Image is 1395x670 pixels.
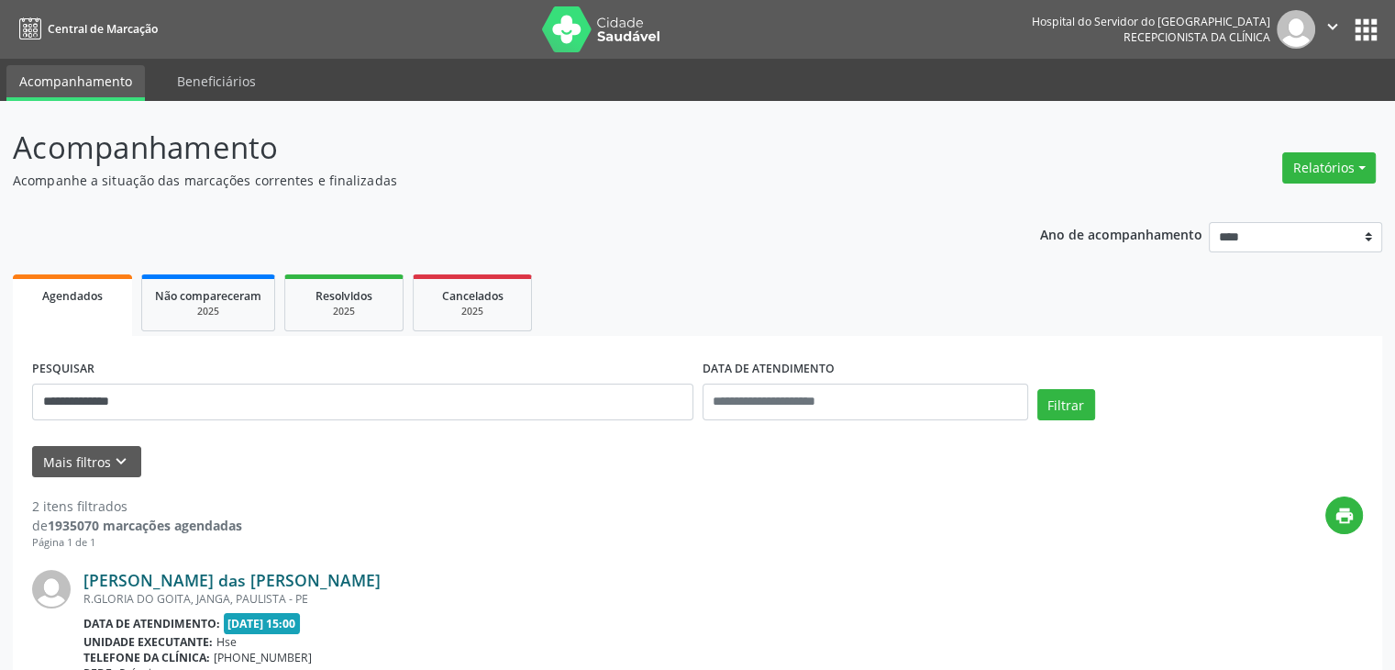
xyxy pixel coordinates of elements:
[32,535,242,551] div: Página 1 de 1
[32,446,141,478] button: Mais filtroskeyboard_arrow_down
[1124,29,1270,45] span: Recepcionista da clínica
[32,497,242,516] div: 2 itens filtrados
[83,570,381,590] a: [PERSON_NAME] das [PERSON_NAME]
[1032,14,1270,29] div: Hospital do Servidor do [GEOGRAPHIC_DATA]
[1325,497,1363,534] button: print
[13,171,971,190] p: Acompanhe a situação das marcações correntes e finalizadas
[442,288,504,304] span: Cancelados
[111,452,131,472] i: keyboard_arrow_down
[1037,389,1095,420] button: Filtrar
[1350,14,1382,46] button: apps
[1334,506,1355,526] i: print
[83,591,1088,607] div: R.GLORIA DO GOITA, JANGA, PAULISTA - PE
[316,288,372,304] span: Resolvidos
[83,616,220,631] b: Data de atendimento:
[214,650,312,665] span: [PHONE_NUMBER]
[164,65,269,97] a: Beneficiários
[13,125,971,171] p: Acompanhamento
[32,355,94,384] label: PESQUISAR
[83,634,213,650] b: Unidade executante:
[32,570,71,609] img: img
[1040,222,1202,245] p: Ano de acompanhamento
[48,21,158,37] span: Central de Marcação
[1323,17,1343,37] i: 
[155,288,261,304] span: Não compareceram
[298,305,390,318] div: 2025
[224,613,301,634] span: [DATE] 15:00
[1282,152,1376,184] button: Relatórios
[83,650,210,665] b: Telefone da clínica:
[703,355,835,384] label: DATA DE ATENDIMENTO
[426,305,518,318] div: 2025
[6,65,145,101] a: Acompanhamento
[1315,10,1350,49] button: 
[42,288,103,304] span: Agendados
[1277,10,1315,49] img: img
[48,517,242,534] strong: 1935070 marcações agendadas
[155,305,261,318] div: 2025
[216,634,237,650] span: Hse
[32,516,242,535] div: de
[13,14,158,44] a: Central de Marcação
